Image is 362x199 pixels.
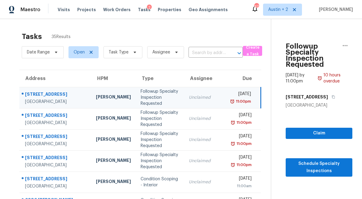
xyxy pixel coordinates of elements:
[138,8,151,12] span: Tasks
[96,94,131,101] div: [PERSON_NAME]
[233,133,252,141] div: [DATE]
[19,70,91,87] th: Address
[147,5,152,11] div: 2
[25,99,86,105] div: [GEOGRAPHIC_DATA]
[96,178,131,186] div: [PERSON_NAME]
[268,7,288,13] span: Austin + 2
[291,130,348,137] span: Claim
[52,34,71,40] span: 35 Results
[91,70,136,87] th: HPM
[25,155,86,162] div: [STREET_ADDRESS]
[152,49,170,55] span: Assignee
[316,7,353,13] span: [PERSON_NAME]
[158,7,181,13] span: Properties
[233,154,252,162] div: [DATE]
[322,72,352,84] div: 10 hours overdue
[96,115,131,123] div: [PERSON_NAME]
[328,91,336,102] button: Copy Address
[27,49,50,55] span: Date Range
[235,141,252,147] div: 11:00pm
[243,46,262,56] button: Create a Task
[286,102,352,108] div: [GEOGRAPHIC_DATA]
[141,152,179,170] div: Followup Specialty Inspection Requested
[189,95,224,101] div: Unclaimed
[229,70,261,87] th: Due
[141,176,179,188] div: Condition Scoping - Interior
[189,137,224,143] div: Unclaimed
[25,176,86,183] div: [STREET_ADDRESS]
[286,94,328,100] h5: [STREET_ADDRESS]
[103,7,131,13] span: Work Orders
[189,158,224,164] div: Unclaimed
[291,160,348,175] span: Schedule Specialty Inspections
[25,141,86,147] div: [GEOGRAPHIC_DATA]
[230,162,235,168] img: Overdue Alarm Icon
[25,112,86,120] div: [STREET_ADDRESS]
[189,48,226,58] input: Search by address
[233,183,252,189] div: 11:00am
[109,49,129,55] span: Task Type
[96,157,131,165] div: [PERSON_NAME]
[25,91,86,99] div: [STREET_ADDRESS]
[189,7,228,13] span: Geo Assignments
[235,49,243,57] button: Open
[233,175,252,183] div: [DATE]
[77,7,96,13] span: Projects
[58,7,70,13] span: Visits
[25,183,86,189] div: [GEOGRAPHIC_DATA]
[141,110,179,128] div: Followup Specialty Inspection Requested
[141,131,179,149] div: Followup Specialty Inspection Requested
[189,116,224,122] div: Unclaimed
[141,88,179,107] div: Followup Specialty Inspection Requested
[235,120,252,126] div: 11:00pm
[286,128,352,139] button: Claim
[25,120,86,126] div: [GEOGRAPHIC_DATA]
[184,70,229,87] th: Assignee
[25,133,86,141] div: [STREET_ADDRESS]
[233,91,251,98] div: [DATE]
[22,34,42,40] h2: Tasks
[136,70,184,87] th: Type
[233,112,252,120] div: [DATE]
[230,120,235,126] img: Overdue Alarm Icon
[254,4,259,10] div: 47
[25,162,86,168] div: [GEOGRAPHIC_DATA]
[189,179,224,185] div: Unclaimed
[286,72,317,84] div: [DATE] by 11:00pm
[317,72,322,84] img: Overdue Alarm Icon
[286,43,338,67] h2: Followup Specialty Inspection Requested
[246,44,259,58] span: Create a Task
[235,162,252,168] div: 11:00pm
[74,49,85,55] span: Open
[235,98,251,104] div: 11:00pm
[230,98,235,104] img: Overdue Alarm Icon
[96,136,131,144] div: [PERSON_NAME]
[21,7,40,13] span: Maestro
[230,141,235,147] img: Overdue Alarm Icon
[286,158,352,177] button: Schedule Specialty Inspections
